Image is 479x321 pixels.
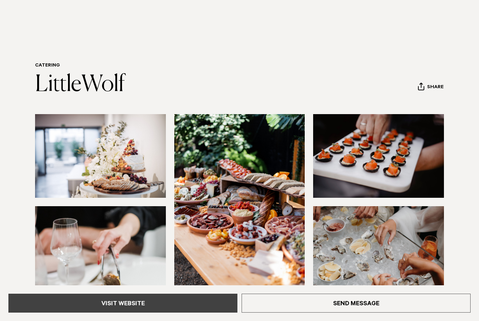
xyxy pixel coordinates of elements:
[427,84,444,91] span: Share
[8,294,237,313] a: Visit Website
[418,82,444,93] button: Share
[35,63,60,69] a: Catering
[242,294,471,313] a: Send Message
[35,74,125,96] a: LittleWolf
